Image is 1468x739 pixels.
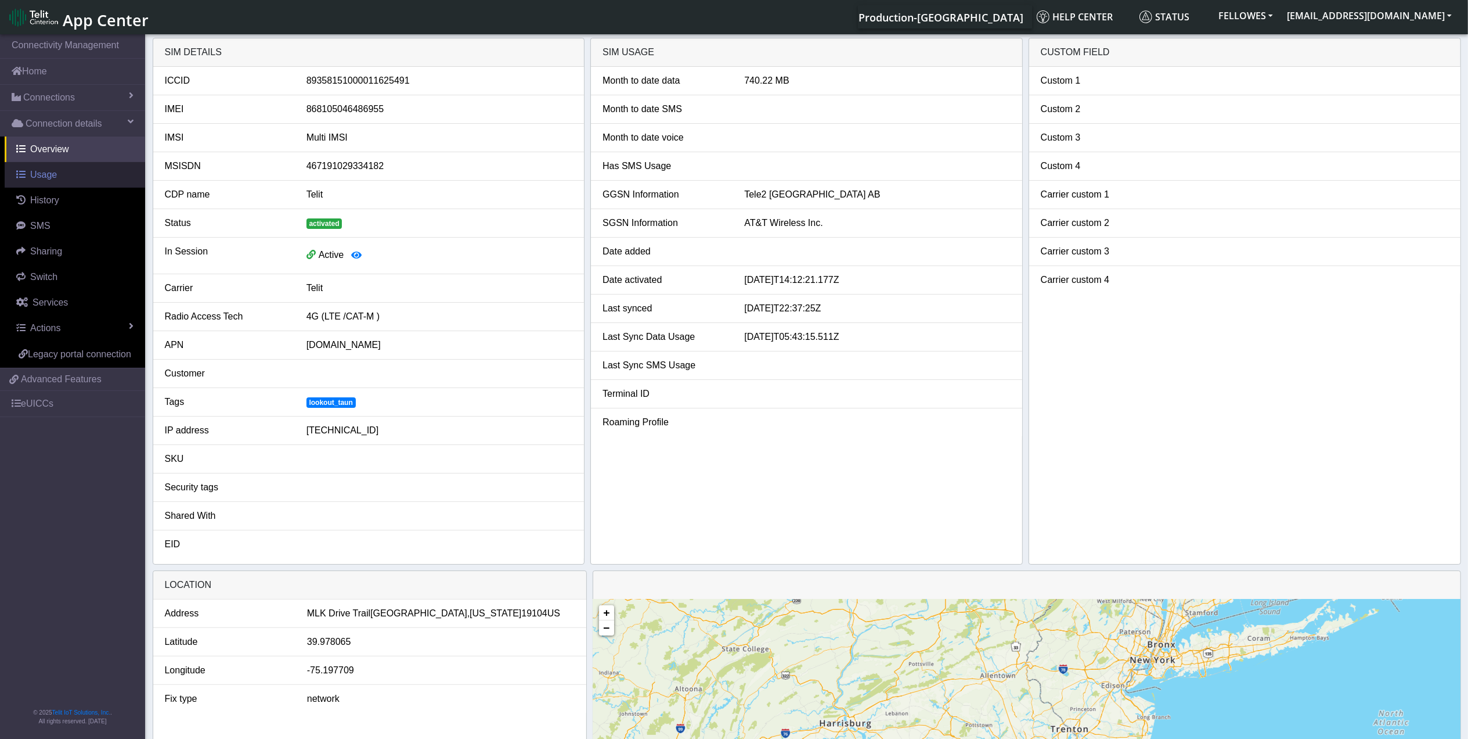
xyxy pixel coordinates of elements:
div: Custom 4 [1032,159,1174,173]
div: [DATE]T14:12:21.177Z [735,273,1019,287]
a: Zoom out [599,620,614,636]
div: Telit [298,188,581,202]
div: 39.978065 [298,635,583,649]
div: Fix type [156,692,298,706]
span: Active [319,250,344,260]
span: activated [306,218,342,229]
div: ICCID [156,74,298,88]
div: [TECHNICAL_ID] [298,424,581,437]
div: [DATE]T22:37:25Z [735,302,1019,315]
div: Shared With [156,509,298,523]
a: Actions [5,315,145,341]
span: Overview [30,144,69,154]
a: Sharing [5,239,145,264]
div: 467191029334182 [298,159,581,173]
span: App Center [63,9,149,31]
div: Address [156,607,298,620]
div: Longitude [156,663,298,677]
div: [DOMAIN_NAME] [298,338,581,352]
div: LOCATION [153,571,586,600]
div: Custom 1 [1032,74,1174,88]
span: Usage [30,170,57,180]
div: 868105046486955 [298,102,581,116]
div: MSISDN [156,159,298,173]
span: Help center [1037,10,1113,23]
a: Overview [5,137,145,162]
span: Sharing [30,246,62,256]
a: Telit IoT Solutions, Inc. [52,709,110,716]
img: status.svg [1139,10,1152,23]
div: Has SMS Usage [594,159,735,173]
div: IP address [156,424,298,437]
span: US [547,607,560,620]
div: Custom 2 [1032,102,1174,116]
span: MLK Drive Trail [307,607,370,620]
button: [EMAIL_ADDRESS][DOMAIN_NAME] [1280,5,1459,26]
a: Help center [1032,5,1135,28]
div: Month to date SMS [594,102,735,116]
div: Last Sync Data Usage [594,330,735,344]
div: Custom 3 [1032,131,1174,145]
span: [US_STATE] [470,607,521,620]
span: Services [33,297,68,307]
div: SGSN Information [594,216,735,230]
a: History [5,188,145,213]
div: [DATE]T05:43:15.511Z [735,330,1019,344]
span: Switch [30,272,57,282]
div: Status [156,216,298,230]
div: Month to date data [594,74,735,88]
div: Roaming Profile [594,415,735,429]
div: -75.197709 [298,663,583,677]
div: 4G (LTE /CAT-M ) [298,310,581,324]
div: IMEI [156,102,298,116]
span: Connection details [26,117,102,131]
span: [GEOGRAPHIC_DATA], [370,607,470,620]
div: Customer [156,367,298,381]
div: Date activated [594,273,735,287]
span: SMS [30,221,51,231]
div: IMSI [156,131,298,145]
span: 19104 [521,607,547,620]
div: SIM usage [591,38,1022,67]
img: logo-telit-cinterion-gw-new.png [9,8,58,27]
div: Date added [594,245,735,259]
div: Latitude [156,635,298,649]
div: SIM details [153,38,585,67]
div: Tele2 [GEOGRAPHIC_DATA] AB [735,188,1019,202]
a: Status [1135,5,1211,28]
div: network [298,692,583,706]
div: SKU [156,452,298,466]
span: Connections [23,91,75,105]
div: EID [156,537,298,551]
a: Usage [5,162,145,188]
div: Tags [156,395,298,409]
a: Services [5,290,145,315]
span: Actions [30,323,60,333]
div: Carrier custom 3 [1032,245,1174,259]
a: Zoom in [599,605,614,620]
div: AT&T Wireless Inc. [735,216,1019,230]
div: Radio Access Tech [156,310,298,324]
div: Carrier custom 2 [1032,216,1174,230]
span: Advanced Features [21,372,102,386]
div: Multi IMSI [298,131,581,145]
div: 740.22 MB [735,74,1019,88]
a: Your current platform instance [858,5,1023,28]
div: Telit [298,281,581,295]
div: GGSN Information [594,188,735,202]
div: 89358151000011625491 [298,74,581,88]
div: Carrier custom 4 [1032,273,1174,287]
div: Security tags [156,480,298,494]
img: knowledge.svg [1037,10,1049,23]
span: lookout_taun [306,397,356,408]
span: History [30,195,59,205]
div: In Session [156,245,298,267]
span: Status [1139,10,1189,23]
button: FELLOWES [1211,5,1280,26]
div: CDP name [156,188,298,202]
a: SMS [5,213,145,239]
span: Legacy portal connection [28,349,131,359]
a: App Center [9,5,147,30]
div: Terminal ID [594,387,735,401]
div: APN [156,338,298,352]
